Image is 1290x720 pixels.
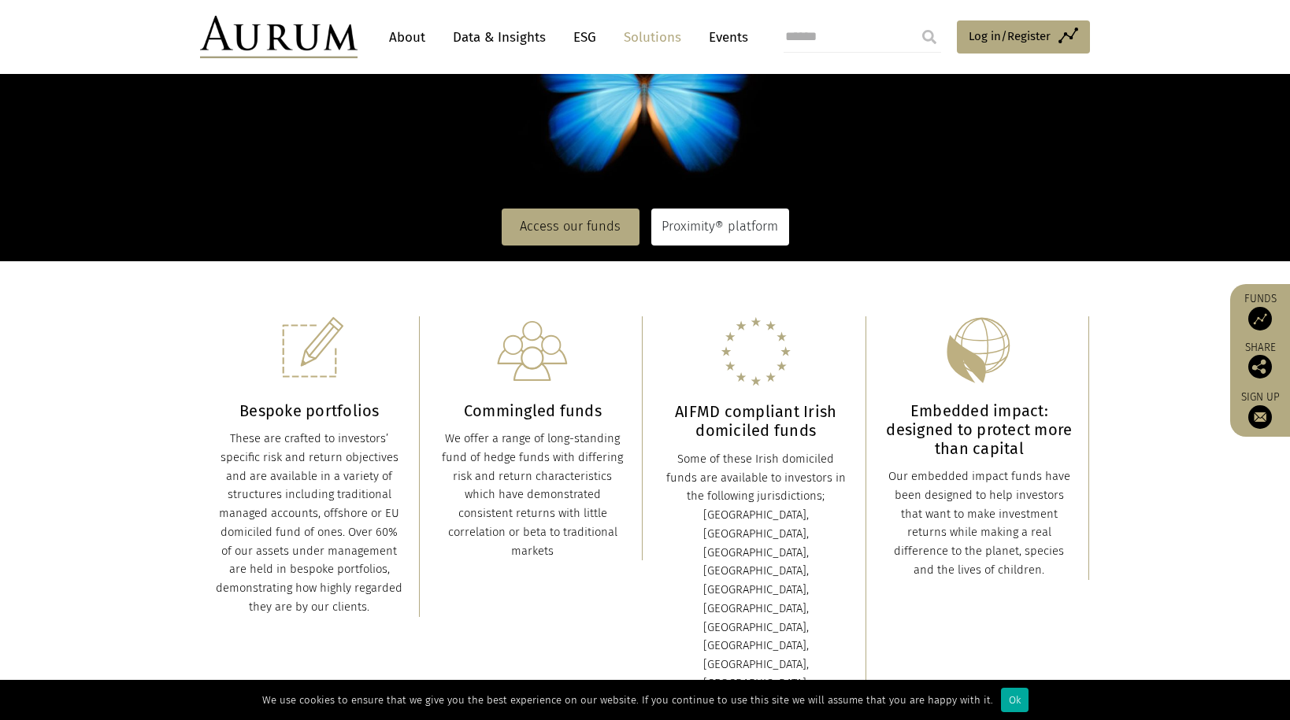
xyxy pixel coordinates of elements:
a: Sign up [1238,390,1282,429]
a: Log in/Register [957,20,1090,54]
h3: Commingled funds [439,401,627,420]
div: These are crafted to investors’ specific risk and return objectives and are available in a variet... [216,430,403,617]
div: We offer a range of long-standing fund of hedge funds with differing risk and return characterist... [439,430,627,560]
a: Data & Insights [445,23,554,52]
a: ESG [565,23,604,52]
a: Events [701,23,748,52]
a: About [381,23,433,52]
div: Some of these Irish domiciled funds are available to investors in the following jurisdictions; [G... [662,450,850,712]
h3: AIFMD compliant Irish domiciled funds [662,402,850,440]
img: Aurum [200,16,358,58]
div: Share [1238,342,1282,378]
img: Sign up to our newsletter [1248,405,1272,429]
h3: Bespoke portfolios [216,401,403,420]
h3: Embedded impact: designed to protect more than capital [886,401,1073,458]
a: Funds [1238,292,1282,330]
span: Log in/Register [969,27,1051,46]
input: Submit [914,21,945,53]
a: Proximity® platform [651,209,789,245]
a: Solutions [616,23,689,52]
div: Our embedded impact funds have been designed to help investors that want to make investment retur... [886,467,1073,580]
img: Access Funds [1248,307,1272,330]
a: Access our funds [502,209,639,245]
div: Ok [1001,688,1029,712]
img: Share this post [1248,355,1272,378]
